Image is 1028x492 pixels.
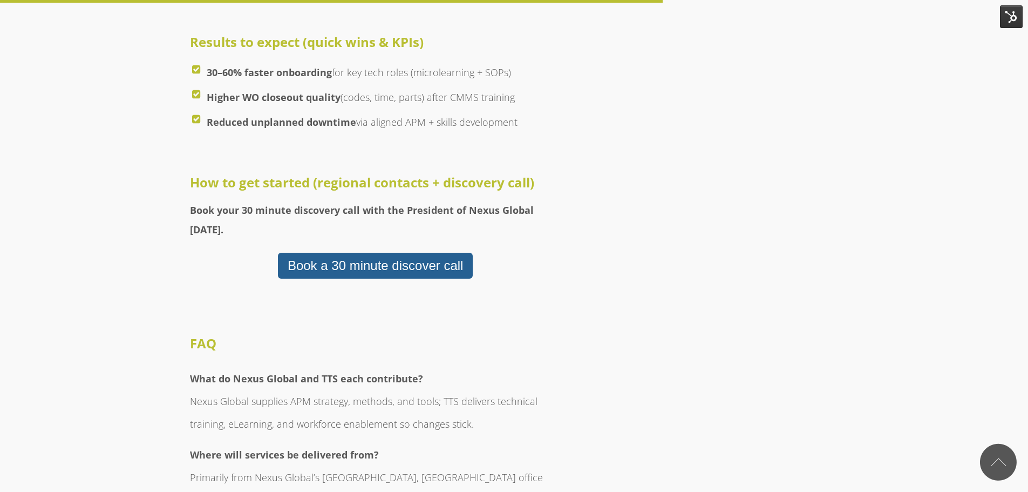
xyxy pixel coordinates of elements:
[356,116,518,129] span: via aligned APM + skills development
[341,91,515,104] span: (codes, time, parts) after CMMS training
[190,204,534,236] strong: Book your 30 minute discovery call with the President of Nexus Global [DATE].
[190,448,379,461] strong: Where will services be delivered from?
[207,116,356,129] strong: Reduced unplanned downtime
[207,66,332,79] strong: 30–60% faster onboarding
[1000,5,1023,28] img: HubSpot Tools Menu Toggle
[190,395,537,430] span: Nexus Global supplies APM strategy, methods, and tools; TTS delivers technical training, eLearnin...
[190,33,424,51] strong: Results to expect (quick wins & KPIs)
[190,372,423,385] strong: What do Nexus Global and TTS each contribute?
[190,173,534,191] strong: How to get started (regional contacts + discovery call)
[207,91,341,104] strong: Higher WO closeout quality
[278,253,473,279] a: Book a 30 minute discover call
[332,66,511,79] span: for key tech roles (microlearning + SOPs)
[190,334,216,352] strong: FAQ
